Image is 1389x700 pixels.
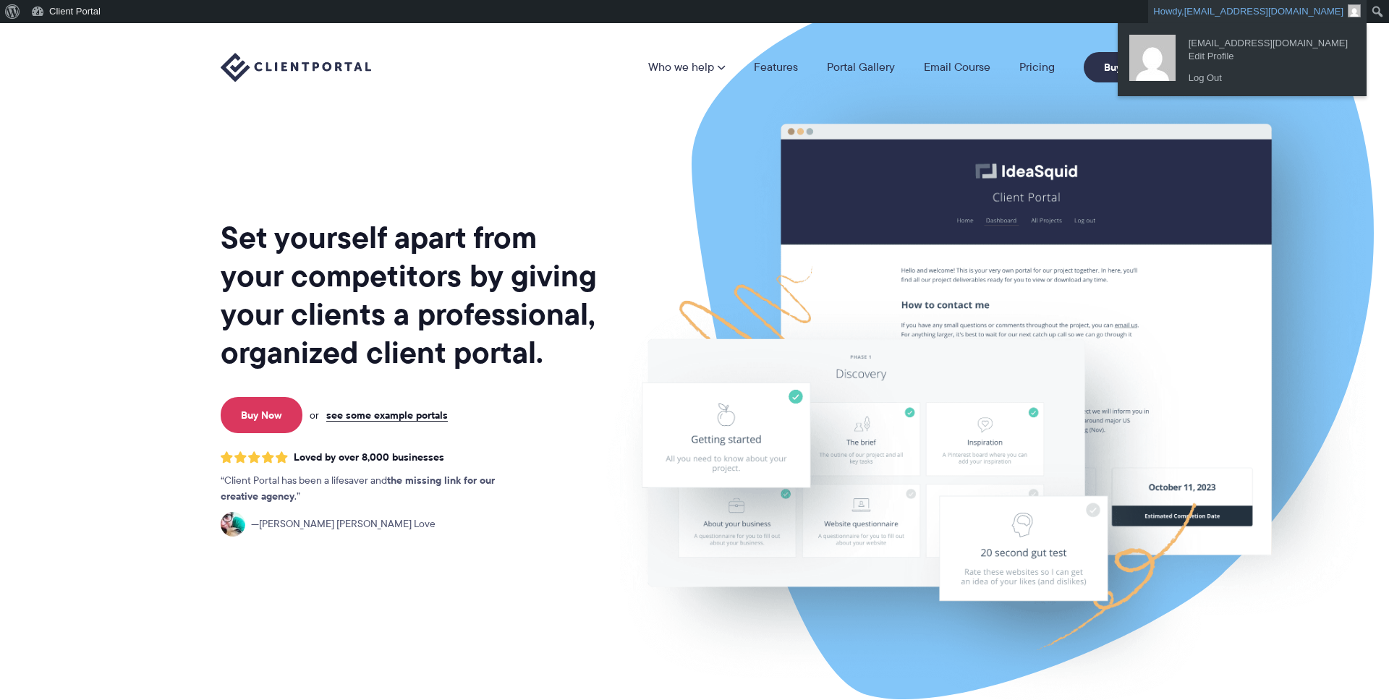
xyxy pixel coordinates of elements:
a: Log Out [1181,69,1355,87]
a: Buy Now! [1084,52,1168,82]
a: Who we help [648,61,725,73]
ul: Howdy, greenrhyno@gmail.com [1118,23,1367,96]
span: [EMAIL_ADDRESS][DOMAIN_NAME] [1189,32,1348,45]
span: Edit Profile [1189,45,1348,58]
a: see some example portals [326,409,448,422]
a: Portal Gallery [827,61,895,73]
span: [PERSON_NAME] [PERSON_NAME] Love [251,516,436,532]
strong: the missing link for our creative agency [221,472,495,504]
span: Loved by over 8,000 businesses [294,451,444,464]
a: Email Course [924,61,990,73]
p: Client Portal has been a lifesaver and . [221,473,524,505]
span: or [310,409,319,422]
a: Pricing [1019,61,1055,73]
a: Buy Now [221,397,302,433]
a: Features [754,61,798,73]
h1: Set yourself apart from your competitors by giving your clients a professional, organized client ... [221,218,600,372]
span: [EMAIL_ADDRESS][DOMAIN_NAME] [1184,6,1343,17]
